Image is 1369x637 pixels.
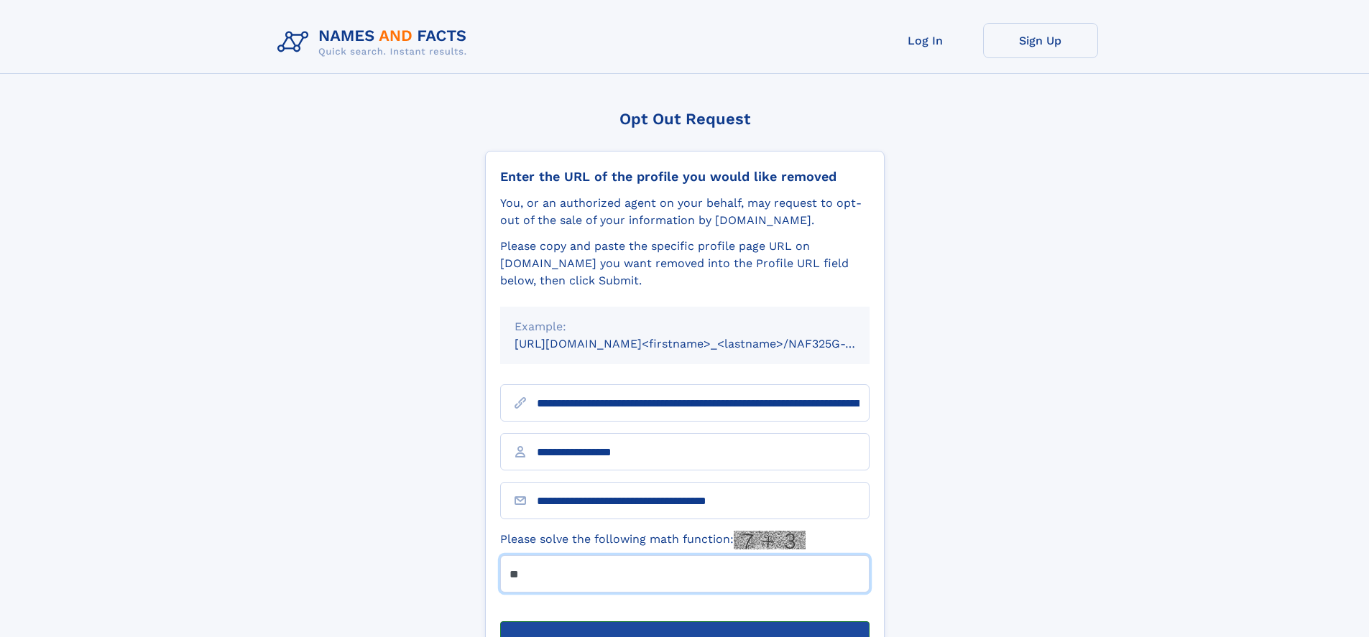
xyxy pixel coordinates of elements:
[500,169,870,185] div: Enter the URL of the profile you would like removed
[500,238,870,289] div: Please copy and paste the specific profile page URL on [DOMAIN_NAME] you want removed into the Pr...
[515,318,855,335] div: Example:
[485,110,885,128] div: Opt Out Request
[500,531,806,549] label: Please solve the following math function:
[515,337,897,350] small: [URL][DOMAIN_NAME]<firstname>_<lastname>/NAF325G-xxxxxxxx
[868,23,983,58] a: Log In
[272,23,479,62] img: Logo Names and Facts
[983,23,1098,58] a: Sign Up
[500,195,870,229] div: You, or an authorized agent on your behalf, may request to opt-out of the sale of your informatio...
